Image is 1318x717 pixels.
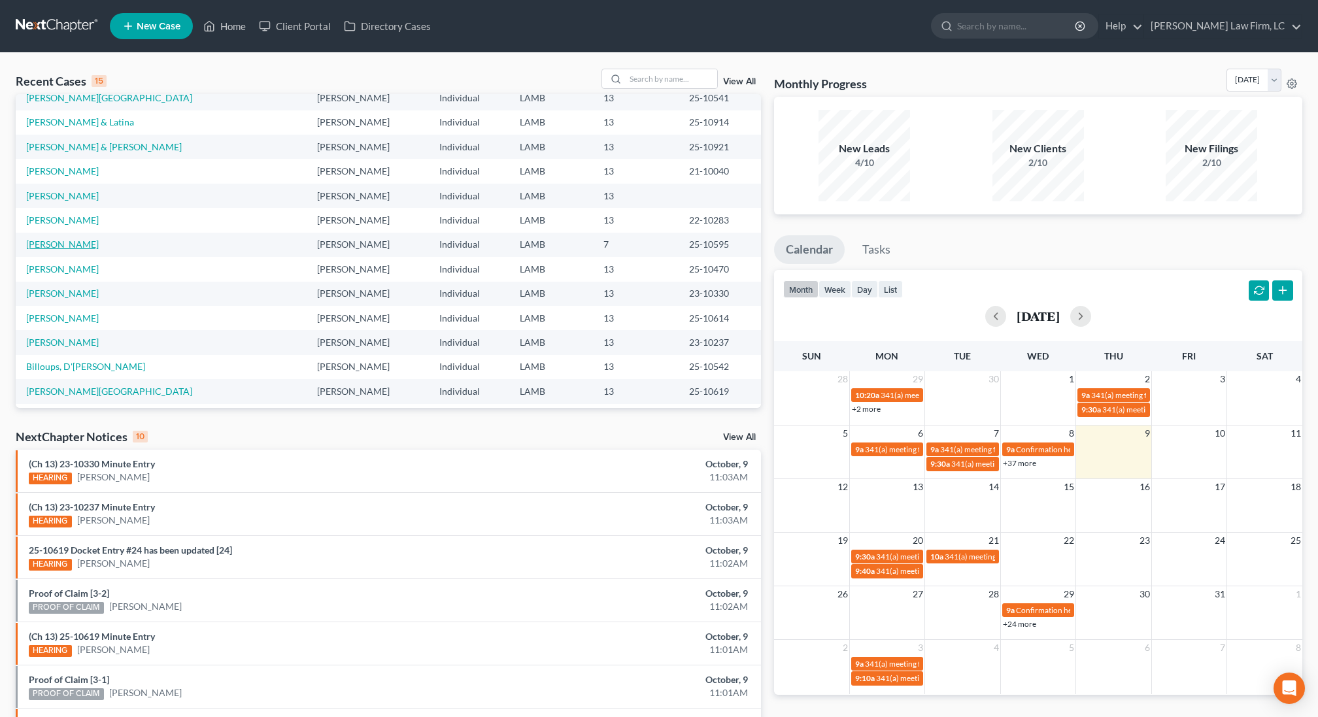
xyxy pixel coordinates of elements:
span: 22 [1062,533,1075,548]
td: LAMB [509,306,593,330]
h2: [DATE] [1017,309,1060,323]
div: 10 [133,431,148,442]
span: 6 [917,425,924,441]
span: 341(a) meeting for [PERSON_NAME] [1102,405,1228,414]
td: Individual [429,257,509,281]
span: 11 [1289,425,1302,441]
div: 11:03AM [516,514,747,527]
span: 341(a) meeting for [PERSON_NAME] [876,552,1002,561]
td: [PERSON_NAME] [307,233,429,257]
td: LAMB [509,135,593,159]
a: Proof of Claim [3-1] [29,674,109,685]
a: +2 more [852,404,881,414]
span: 341(a) meeting for [PERSON_NAME] & [PERSON_NAME] [951,459,1147,469]
a: View All [723,77,756,86]
td: [PERSON_NAME] [307,86,429,110]
a: [PERSON_NAME] [26,337,99,348]
td: 13 [593,110,679,135]
div: October, 9 [516,544,747,557]
span: 5 [1068,640,1075,656]
td: 25-10542 [679,355,761,379]
div: October, 9 [516,501,747,514]
a: View All [723,433,756,442]
div: Recent Cases [16,73,107,89]
div: New Clients [992,141,1084,156]
td: 23-10330 [679,282,761,306]
a: Billoups, D'[PERSON_NAME] [26,361,145,372]
td: 13 [593,306,679,330]
input: Search by name... [626,69,717,88]
td: 22-10283 [679,208,761,232]
div: October, 9 [516,630,747,643]
div: 11:03AM [516,471,747,484]
span: 17 [1213,479,1226,495]
span: Fri [1182,350,1196,361]
td: [PERSON_NAME] [307,379,429,403]
td: LAMB [509,184,593,208]
span: 20 [911,533,924,548]
td: Individual [429,110,509,135]
td: Individual [429,330,509,354]
td: Individual [429,282,509,306]
a: +24 more [1003,619,1036,629]
div: October, 9 [516,458,747,471]
td: LAMB [509,159,593,183]
span: Tue [954,350,971,361]
span: Sat [1257,350,1273,361]
td: LAMB [509,110,593,135]
span: 7 [992,425,1000,441]
td: 13 [593,379,679,403]
td: 13 [593,135,679,159]
div: 2/10 [1166,156,1257,169]
td: 25-10614 [679,306,761,330]
td: LAMB [509,282,593,306]
td: Individual [429,184,509,208]
td: 13 [593,330,679,354]
a: [PERSON_NAME] [77,514,150,527]
div: 15 [92,75,107,87]
a: [PERSON_NAME] [26,165,99,176]
a: Proof of Claim [3-2] [29,588,109,599]
span: 16 [1138,479,1151,495]
td: 25-10595 [679,233,761,257]
span: 9a [930,444,939,454]
span: 2 [1143,371,1151,387]
h3: Monthly Progress [774,76,867,92]
td: [PERSON_NAME] [307,306,429,330]
a: [PERSON_NAME] [77,643,150,656]
span: 21 [987,533,1000,548]
a: (Ch 13) 25-10619 Minute Entry [29,631,155,642]
span: 10 [1213,425,1226,441]
td: 25-10619 [679,379,761,403]
span: 4 [1294,371,1302,387]
span: 341(a) meeting for [PERSON_NAME] [865,444,991,454]
span: 30 [1138,586,1151,602]
span: 9:30a [855,552,875,561]
td: LAMB [509,233,593,257]
button: month [783,280,819,298]
span: 7 [1219,640,1226,656]
span: 1 [1068,371,1075,387]
td: [PERSON_NAME] [307,282,429,306]
a: Help [1099,14,1143,38]
button: week [819,280,851,298]
span: 25 [1289,533,1302,548]
span: 9a [1081,390,1090,400]
span: New Case [137,22,180,31]
div: NextChapter Notices [16,429,148,444]
span: 1 [1294,586,1302,602]
span: 14 [987,479,1000,495]
div: HEARING [29,516,72,527]
td: LAMB [509,86,593,110]
td: Individual [429,159,509,183]
td: 25-10921 [679,135,761,159]
span: 9a [1006,444,1015,454]
div: 11:02AM [516,557,747,570]
span: 30 [987,371,1000,387]
a: [PERSON_NAME] [109,600,182,613]
span: Thu [1104,350,1123,361]
td: [PERSON_NAME] [307,208,429,232]
a: (Ch 13) 23-10237 Minute Entry [29,501,155,512]
span: 9:40a [855,566,875,576]
div: Open Intercom Messenger [1274,673,1305,704]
